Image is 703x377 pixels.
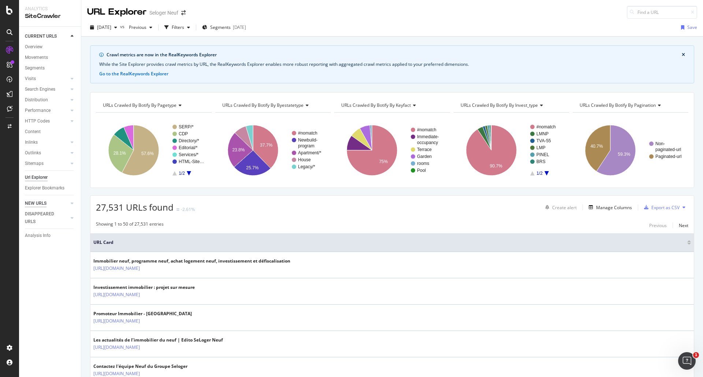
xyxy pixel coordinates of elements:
div: Explorer Bookmarks [25,184,64,192]
text: Legacy/* [298,164,315,169]
div: Showing 1 to 50 of 27,531 entries [96,221,164,230]
a: Search Engines [25,86,68,93]
button: [DATE] [87,22,120,33]
text: 37.7% [260,143,272,148]
span: Previous [126,24,146,30]
svg: A chart. [96,118,211,182]
text: #nomatch [536,124,556,129]
text: LMP [536,145,546,150]
span: URLs Crawled By Botify By byestatetype [222,102,304,108]
span: URLs Crawled By Botify By invest_type [461,102,538,108]
text: Immediate- [417,134,439,139]
a: [URL][DOMAIN_NAME] [93,344,140,351]
div: URL Explorer [87,6,146,18]
text: Terrace [417,147,432,152]
div: Distribution [25,96,48,104]
input: Find a URL [627,6,697,19]
button: Manage Columns [586,203,632,212]
div: Save [687,24,697,30]
text: Newbuild- [298,137,317,143]
div: Immobilier neuf, programme neuf, achat logement neuf, investissement et défiscalisation [93,258,290,264]
text: occupancy [417,140,438,145]
div: Investissement immobilier : projet sur mesure [93,284,195,291]
text: LMNP [536,131,548,136]
text: 59.3% [618,152,631,157]
text: Apartment/* [298,150,321,155]
div: Inlinks [25,139,38,146]
a: Explorer Bookmarks [25,184,76,192]
button: Export as CSV [641,201,680,213]
button: Save [678,22,697,33]
span: vs [120,23,126,30]
text: 1/2 [179,171,185,176]
div: Promoteur Immobilier - [GEOGRAPHIC_DATA] [93,310,192,317]
div: Les actualités de l’immobilier du neuf | Edito SeLoger Neuf [93,337,223,343]
div: Search Engines [25,86,55,93]
div: Sitemaps [25,160,44,167]
div: Export as CSV [651,204,680,211]
div: Outlinks [25,149,41,157]
div: Seloger Neuf [149,9,178,16]
div: CURRENT URLS [25,33,57,40]
div: A chart. [215,118,330,182]
div: NEW URLS [25,200,47,207]
h4: URLs Crawled By Botify By pagetype [101,99,205,111]
h4: URLs Crawled By Botify By keyfact [340,99,443,111]
span: URLs Crawled By Botify By keyfact [341,102,411,108]
span: URLs Crawled By Botify By pagetype [103,102,176,108]
a: CURRENT URLS [25,33,68,40]
span: 27,531 URLs found [96,201,174,213]
text: SERP/* [179,124,194,129]
text: program [298,143,315,148]
text: CDP [179,131,188,136]
text: Directory/* [179,138,199,143]
svg: A chart. [454,118,568,182]
span: Segments [210,24,231,30]
div: Filters [172,24,184,30]
text: Non- [655,141,665,146]
text: Garden [417,154,432,159]
svg: A chart. [334,118,449,182]
text: Services/* [179,152,198,157]
a: [URL][DOMAIN_NAME] [93,265,140,272]
a: Visits [25,75,68,83]
iframe: Intercom live chat [678,352,696,370]
text: 75% [379,159,388,164]
a: Url Explorer [25,174,76,181]
div: While the Site Explorer provides crawl metrics by URL, the RealKeywords Explorer enables more rob... [99,61,685,68]
text: BRS [536,159,546,164]
text: 28.1% [114,151,126,156]
button: Filters [161,22,193,33]
button: Next [679,221,688,230]
a: Sitemaps [25,160,68,167]
div: Visits [25,75,36,83]
div: SiteCrawler [25,12,75,20]
text: PINEL [536,152,549,157]
svg: A chart. [573,118,687,182]
text: Pool [417,168,426,173]
div: Create alert [552,204,577,211]
a: NEW URLS [25,200,68,207]
a: Inlinks [25,139,68,146]
text: Editorial/* [179,145,198,150]
text: #nomatch [417,127,436,132]
button: Segments[DATE] [199,22,249,33]
div: -2.61% [181,206,195,212]
h4: URLs Crawled By Botify By byestatetype [221,99,324,111]
button: Go to the RealKeywords Explorer [99,71,168,77]
button: Previous [649,221,667,230]
h4: URLs Crawled By Botify By pagination [578,99,682,111]
button: close banner [680,50,687,60]
a: Movements [25,54,76,61]
a: [URL][DOMAIN_NAME] [93,317,140,325]
text: 25.7% [246,165,258,170]
a: DISAPPEARED URLS [25,210,68,226]
text: 1/2 [536,171,543,176]
span: URL Card [93,239,685,246]
a: Outlinks [25,149,68,157]
div: Analysis Info [25,232,51,240]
